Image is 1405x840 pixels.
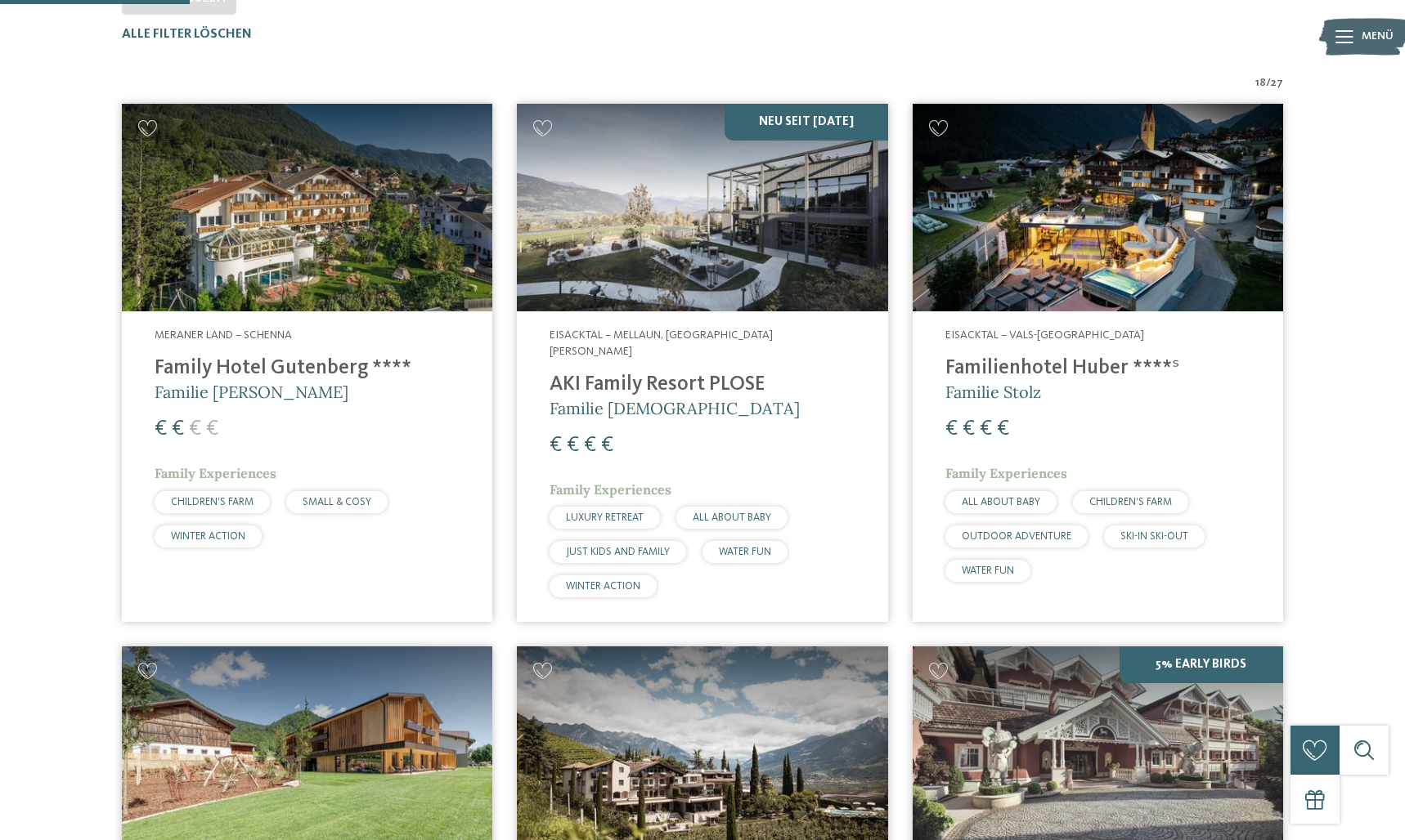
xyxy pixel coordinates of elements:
h4: Family Hotel Gutenberg **** [155,356,460,381]
span: Alle Filter löschen [122,28,252,41]
span: ALL ABOUT BABY [693,512,771,523]
span: € [189,418,201,440]
span: € [980,418,992,440]
span: € [601,435,613,456]
span: Eisacktal – Mellaun, [GEOGRAPHIC_DATA][PERSON_NAME] [550,329,773,357]
span: € [550,435,562,456]
span: Eisacktal – Vals-[GEOGRAPHIC_DATA] [945,329,1144,341]
span: € [963,418,975,440]
span: SMALL & COSY [303,497,371,507]
img: Familienhotels gesucht? Hier findet ihr die besten! [517,104,887,312]
a: Familienhotels gesucht? Hier findet ihr die besten! Meraner Land – Schenna Family Hotel Gutenberg... [122,104,492,623]
span: CHILDREN’S FARM [171,497,254,507]
span: Familie [PERSON_NAME] [155,382,348,402]
span: Familie Stolz [945,382,1041,402]
span: € [155,418,167,440]
span: ALL ABOUT BABY [962,497,1040,507]
a: Familienhotels gesucht? Hier findet ihr die besten! Eisacktal – Vals-[GEOGRAPHIC_DATA] Familienho... [913,104,1283,623]
span: CHILDREN’S FARM [1089,497,1172,507]
span: Meraner Land – Schenna [155,329,292,341]
span: WINTER ACTION [566,581,640,592]
span: SKI-IN SKI-OUT [1120,531,1188,542]
h4: Familienhotel Huber ****ˢ [945,356,1250,381]
span: WATER FUN [962,565,1014,576]
span: € [567,435,579,456]
img: Family Hotel Gutenberg **** [122,104,492,312]
span: WATER FUN [719,547,771,557]
span: 18 [1255,75,1266,92]
span: OUTDOOR ADVENTURE [962,531,1071,542]
img: Familienhotels gesucht? Hier findet ihr die besten! [913,104,1283,312]
span: € [997,418,1009,440]
a: Familienhotels gesucht? Hier findet ihr die besten! NEU seit [DATE] Eisacktal – Mellaun, [GEOGRAP... [517,104,887,623]
span: Family Experiences [945,465,1067,481]
span: / [1266,75,1271,92]
span: Familie [DEMOGRAPHIC_DATA] [550,398,800,418]
span: Family Experiences [155,465,276,481]
span: WINTER ACTION [171,531,245,542]
span: € [172,418,184,440]
span: € [206,418,218,440]
span: LUXURY RETREAT [566,512,644,523]
span: € [584,435,596,456]
h4: AKI Family Resort PLOSE [550,373,855,397]
span: € [945,418,958,440]
span: JUST KIDS AND FAMILY [566,547,670,557]
span: 27 [1271,75,1283,92]
span: Family Experiences [550,481,671,498]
